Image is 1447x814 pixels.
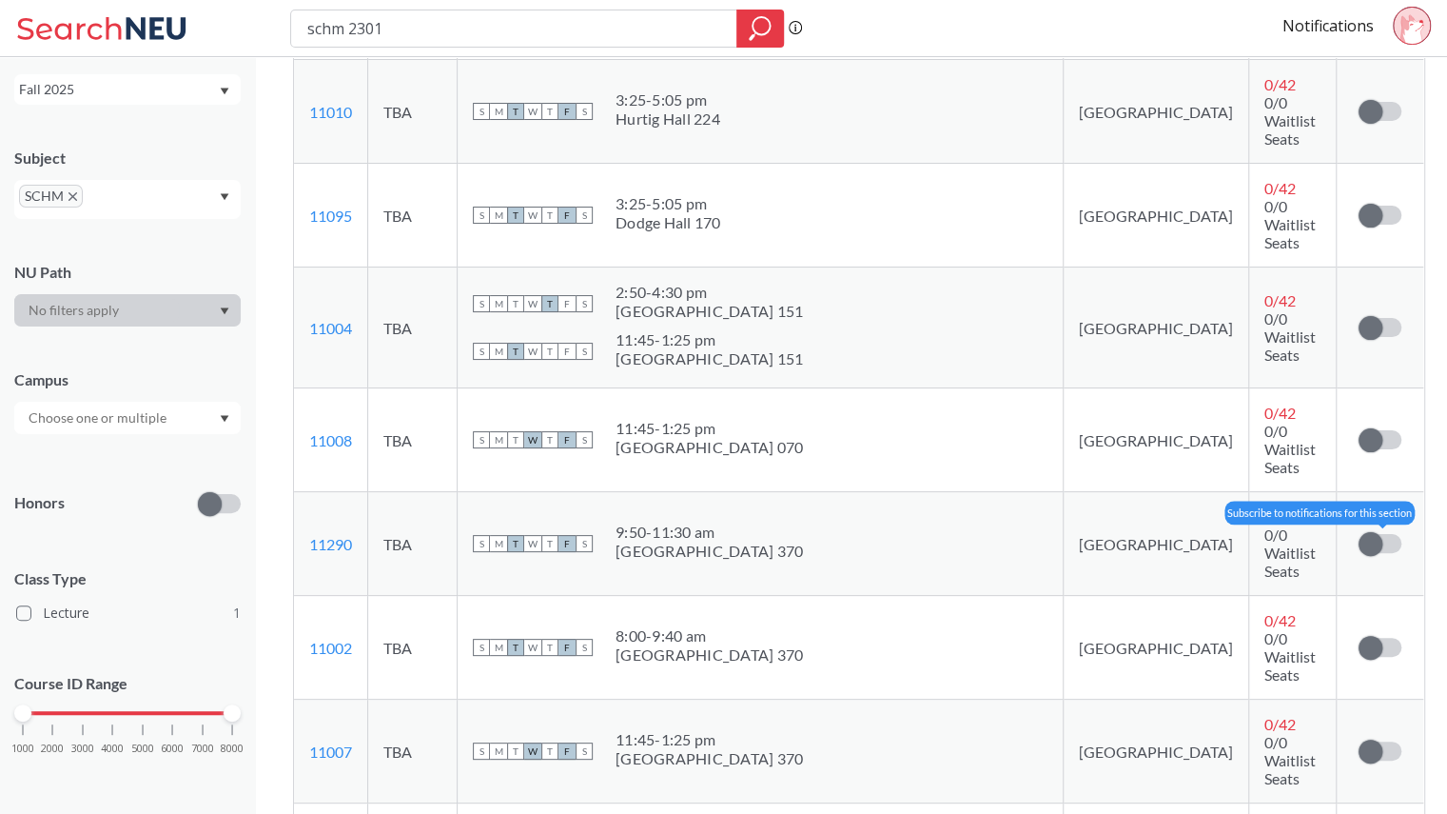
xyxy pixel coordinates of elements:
[220,193,229,201] svg: Dropdown arrow
[616,419,803,438] div: 11:45 - 1:25 pm
[616,109,720,129] div: Hurtig Hall 224
[309,743,352,761] a: 11007
[473,639,490,656] span: S
[507,343,524,360] span: T
[19,185,83,208] span: SCHMX to remove pill
[490,431,507,448] span: M
[1063,388,1248,492] td: [GEOGRAPHIC_DATA]
[1063,492,1248,596] td: [GEOGRAPHIC_DATA]
[1264,526,1316,580] span: 0/0 Waitlist Seats
[1063,700,1248,804] td: [GEOGRAPHIC_DATA]
[368,388,458,492] td: TBA
[524,535,541,552] span: W
[1264,179,1296,197] span: 0 / 42
[309,319,352,337] a: 11004
[749,15,772,42] svg: magnifying glass
[1264,629,1316,684] span: 0/0 Waitlist Seats
[368,164,458,268] td: TBA
[1264,715,1296,733] span: 0 / 42
[616,645,803,665] div: [GEOGRAPHIC_DATA] 370
[14,180,241,219] div: SCHMX to remove pillDropdown arrow
[558,343,576,360] span: F
[558,743,576,760] span: F
[558,207,576,224] span: F
[490,103,507,120] span: M
[490,343,507,360] span: M
[368,268,458,388] td: TBA
[490,295,507,312] span: M
[14,568,241,589] span: Class Type
[1063,60,1248,164] td: [GEOGRAPHIC_DATA]
[233,603,241,624] span: 1
[14,402,241,434] div: Dropdown arrow
[576,431,593,448] span: S
[524,431,541,448] span: W
[1264,611,1296,629] span: 0 / 42
[616,349,803,368] div: [GEOGRAPHIC_DATA] 151
[558,103,576,120] span: F
[1264,404,1296,422] span: 0 / 42
[1264,507,1296,526] span: 0 / 42
[490,535,507,552] span: M
[161,744,184,754] span: 6000
[14,369,241,390] div: Campus
[616,302,803,321] div: [GEOGRAPHIC_DATA] 151
[305,12,723,45] input: Class, professor, course number, "phrase"
[736,10,784,48] div: magnifying glass
[616,523,803,542] div: 9:50 - 11:30 am
[221,744,244,754] span: 8000
[131,744,154,754] span: 5000
[11,744,34,754] span: 1000
[616,90,720,109] div: 3:25 - 5:05 pm
[1063,268,1248,388] td: [GEOGRAPHIC_DATA]
[368,60,458,164] td: TBA
[490,207,507,224] span: M
[541,207,558,224] span: T
[1282,15,1374,36] a: Notifications
[220,308,229,315] svg: Dropdown arrow
[558,639,576,656] span: F
[507,207,524,224] span: T
[368,492,458,596] td: TBA
[41,744,64,754] span: 2000
[524,639,541,656] span: W
[19,407,179,429] input: Choose one or multiple
[541,743,558,760] span: T
[541,639,558,656] span: T
[101,744,124,754] span: 4000
[576,103,593,120] span: S
[14,294,241,327] div: Dropdown arrow
[507,743,524,760] span: T
[541,431,558,448] span: T
[541,343,558,360] span: T
[473,431,490,448] span: S
[1264,733,1316,787] span: 0/0 Waitlist Seats
[368,596,458,700] td: TBA
[507,295,524,312] span: T
[1264,75,1296,93] span: 0 / 42
[1264,93,1316,148] span: 0/0 Waitlist Seats
[541,103,558,120] span: T
[473,343,490,360] span: S
[1264,422,1316,476] span: 0/0 Waitlist Seats
[1063,596,1248,700] td: [GEOGRAPHIC_DATA]
[1063,164,1248,268] td: [GEOGRAPHIC_DATA]
[309,639,352,657] a: 11002
[524,343,541,360] span: W
[507,103,524,120] span: T
[1264,309,1316,364] span: 0/0 Waitlist Seats
[14,148,241,169] div: Subject
[558,431,576,448] span: F
[616,283,803,302] div: 2:50 - 4:30 pm
[220,88,229,95] svg: Dropdown arrow
[541,295,558,312] span: T
[14,74,241,105] div: Fall 2025Dropdown arrow
[309,535,352,553] a: 11290
[616,626,803,645] div: 8:00 - 9:40 am
[490,743,507,760] span: M
[473,295,490,312] span: S
[576,639,593,656] span: S
[309,103,352,121] a: 11010
[616,749,803,768] div: [GEOGRAPHIC_DATA] 370
[71,744,94,754] span: 3000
